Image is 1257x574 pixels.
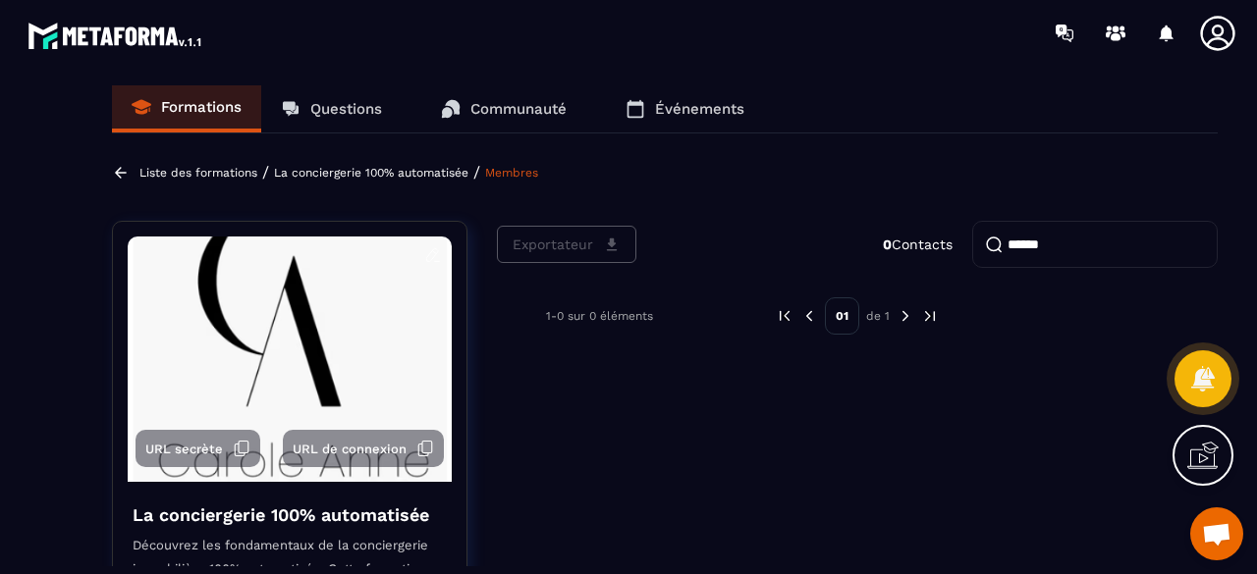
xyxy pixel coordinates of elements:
[776,307,793,325] img: prev
[145,442,223,456] span: URL secrète
[128,236,452,482] img: background
[262,163,269,182] span: /
[283,430,444,467] button: URL de connexion
[139,166,257,180] a: Liste des formations
[546,309,653,323] p: 1-0 sur 0 éléments
[161,98,242,116] p: Formations
[800,307,818,325] img: prev
[883,236,953,252] p: Contacts
[485,166,538,180] a: Membres
[606,85,764,132] a: Événements
[473,163,480,182] span: /
[897,307,914,325] img: next
[421,85,586,132] a: Communauté
[310,100,382,118] p: Questions
[1190,507,1243,560] a: Ouvrir le chat
[136,430,260,467] button: URL secrète
[274,166,468,180] a: La conciergerie 100% automatisée
[293,442,407,456] span: URL de connexion
[261,85,402,132] a: Questions
[866,308,890,324] p: de 1
[655,100,744,118] p: Événements
[27,18,204,53] img: logo
[883,236,892,252] strong: 0
[112,85,261,132] a: Formations
[133,501,429,529] h4: La conciergerie 100% automatisée
[470,100,567,118] p: Communauté
[825,297,859,335] p: 01
[921,307,939,325] img: next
